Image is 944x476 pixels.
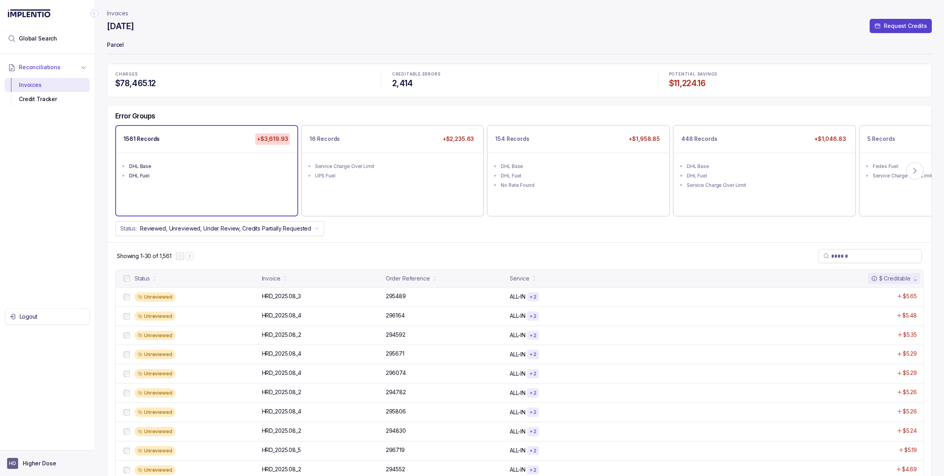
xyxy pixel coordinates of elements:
[262,369,301,377] p: HRD_2025.08_4
[124,409,130,415] input: checkbox-checkbox
[386,292,406,300] p: 295489
[255,133,290,144] p: +$3,619.93
[510,275,529,282] div: Service
[687,181,847,189] div: Service Charge Over Limit
[115,78,370,89] h4: $78,465.12
[392,72,647,77] p: CREDITABLE ERRORS
[386,331,406,339] p: 294592
[495,135,529,143] p: 154 Records
[510,351,525,358] p: ALL-IN
[315,162,475,170] div: Service Charge Over Limit
[117,252,171,260] p: Showing 1-30 of 1,561
[262,408,301,415] p: HRD_2025.08_4
[117,252,171,260] div: Remaining page entries
[529,294,537,300] p: + 2
[124,371,130,377] input: checkbox-checkbox
[115,72,370,77] p: CHARGES
[124,332,130,339] input: checkbox-checkbox
[501,172,661,180] div: DHL Fuel
[669,78,924,89] h4: $11,224.16
[90,9,99,18] div: Collapse Icon
[510,446,525,454] p: ALL-IN
[386,427,406,435] p: 294830
[681,135,717,143] p: 448 Records
[386,465,405,473] p: 294552
[510,389,525,397] p: ALL-IN
[7,458,18,469] span: User initials
[310,135,340,143] p: 16 Records
[262,312,301,319] p: HRD_2025.08_4
[903,331,917,339] p: $5.35
[135,312,175,321] div: Unreviewed
[903,427,917,435] p: $5.24
[501,162,661,170] div: DHL Base
[529,409,537,415] p: + 2
[386,388,406,396] p: 294782
[902,312,917,319] p: $5.48
[135,350,175,359] div: Unreviewed
[529,351,537,358] p: + 2
[107,9,128,17] nav: breadcrumb
[186,252,194,260] button: Next Page
[135,388,175,398] div: Unreviewed
[687,172,847,180] div: DHL Fuel
[107,9,128,17] p: Invoices
[903,292,917,300] p: $5.65
[115,221,324,236] button: Status:Reviewed, Unreviewed, Under Review, Credits Partially Requested
[135,465,175,475] div: Unreviewed
[529,332,537,339] p: + 2
[5,76,90,108] div: Reconciliations
[529,428,537,435] p: + 2
[813,133,848,144] p: +$1,046.83
[627,133,662,144] p: +$1,958.85
[19,35,57,42] span: Global Search
[120,225,137,232] p: Status:
[669,72,924,77] p: POTENTIAL SAVINGS
[529,467,537,473] p: + 2
[903,350,917,358] p: $5.29
[867,135,895,143] p: 5 Records
[135,292,175,302] div: Unreviewed
[135,446,175,456] div: Unreviewed
[386,275,430,282] div: Order Reference
[124,448,130,454] input: checkbox-checkbox
[107,21,134,32] h4: [DATE]
[315,172,475,180] div: UPS Fuel
[124,351,130,358] input: checkbox-checkbox
[386,369,406,377] p: 296074
[510,331,525,339] p: ALL-IN
[902,465,917,473] p: $4.69
[386,446,405,454] p: 296719
[884,22,927,30] p: Request Credits
[386,408,406,415] p: 295806
[386,312,405,319] p: 296164
[20,313,85,321] p: Logout
[135,275,150,282] div: Status
[262,427,301,435] p: HRD_2025.08_2
[124,135,160,143] p: 1561 Records
[529,448,537,454] p: + 2
[510,293,525,301] p: ALL-IN
[870,19,932,33] button: Request Credits
[441,133,476,144] p: +$2,235.63
[904,446,917,454] p: $5.19
[135,369,175,378] div: Unreviewed
[262,275,280,282] div: Invoice
[510,466,525,474] p: ALL-IN
[19,63,61,71] span: Reconciliations
[115,112,155,120] h5: Error Groups
[501,181,661,189] div: No Rate Found
[124,390,130,396] input: checkbox-checkbox
[903,388,917,396] p: $5.26
[23,459,56,467] p: Higher Dose
[510,370,525,378] p: ALL-IN
[262,388,301,396] p: HRD_2025.08_2
[124,294,130,300] input: checkbox-checkbox
[140,225,311,232] p: Reviewed, Unreviewed, Under Review, Credits Partially Requested
[107,38,932,54] p: Parcel
[11,78,83,92] div: Invoices
[135,408,175,417] div: Unreviewed
[124,467,130,473] input: checkbox-checkbox
[529,313,537,319] p: + 2
[135,427,175,436] div: Unreviewed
